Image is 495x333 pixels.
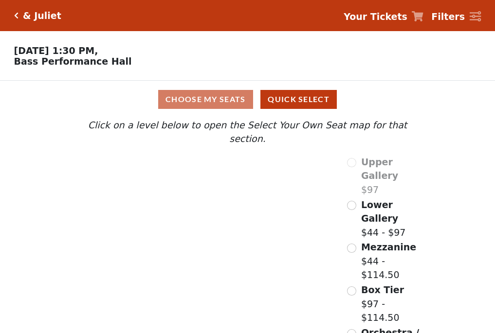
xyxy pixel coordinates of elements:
[344,11,407,22] strong: Your Tickets
[431,11,465,22] strong: Filters
[69,118,426,146] p: Click on a level below to open the Select Your Own Seat map for that section.
[431,10,481,24] a: Filters
[116,160,225,186] path: Upper Gallery - Seats Available: 0
[260,90,337,109] button: Quick Select
[344,10,423,24] a: Your Tickets
[361,155,426,197] label: $97
[361,198,426,240] label: $44 - $97
[361,240,426,282] label: $44 - $114.50
[361,284,404,295] span: Box Tier
[361,199,398,224] span: Lower Gallery
[176,250,287,317] path: Orchestra / Parterre Circle - Seats Available: 146
[14,12,18,19] a: Click here to go back to filters
[361,283,426,325] label: $97 - $114.50
[361,242,416,252] span: Mezzanine
[23,10,61,21] h5: & Juliet
[124,181,239,218] path: Lower Gallery - Seats Available: 145
[361,157,398,181] span: Upper Gallery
